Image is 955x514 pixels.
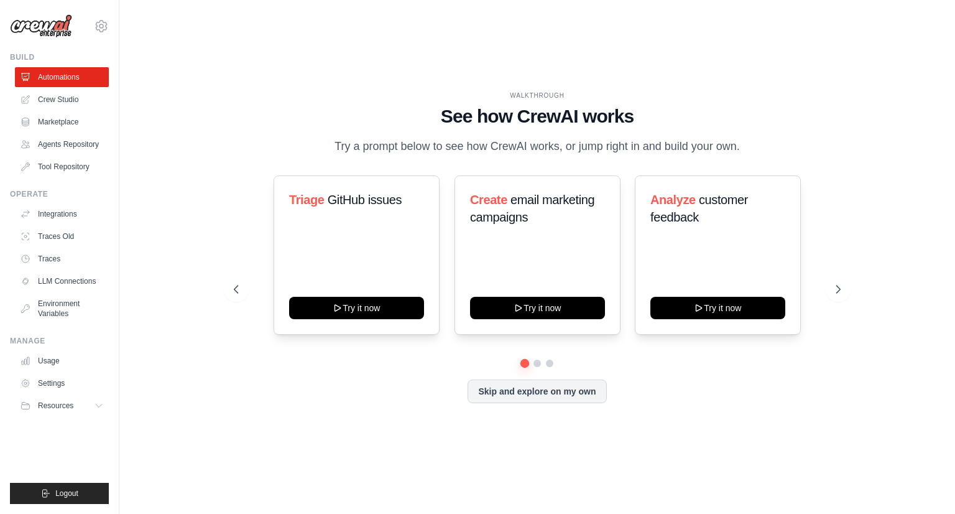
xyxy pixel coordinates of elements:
a: Integrations [15,204,109,224]
a: Marketplace [15,112,109,132]
span: email marketing campaigns [470,193,594,224]
a: LLM Connections [15,271,109,291]
a: Automations [15,67,109,87]
p: Try a prompt below to see how CrewAI works, or jump right in and build your own. [328,138,746,156]
span: GitHub issues [328,193,402,207]
span: Create [470,193,507,207]
span: customer feedback [650,193,748,224]
a: Settings [15,373,109,393]
span: Resources [38,401,73,411]
h1: See how CrewAI works [234,105,841,128]
a: Usage [15,351,109,371]
div: Build [10,52,109,62]
div: Manage [10,336,109,346]
span: Logout [55,488,78,498]
a: Environment Variables [15,294,109,324]
span: Analyze [650,193,696,207]
span: Triage [289,193,325,207]
button: Try it now [289,297,424,319]
button: Skip and explore on my own [468,380,606,403]
a: Crew Studio [15,90,109,110]
a: Traces [15,249,109,269]
a: Traces Old [15,227,109,246]
div: Operate [10,189,109,199]
a: Tool Repository [15,157,109,177]
button: Logout [10,483,109,504]
div: WALKTHROUGH [234,91,841,100]
button: Resources [15,396,109,416]
img: Logo [10,14,72,38]
button: Try it now [470,297,605,319]
button: Try it now [650,297,785,319]
a: Agents Repository [15,134,109,154]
